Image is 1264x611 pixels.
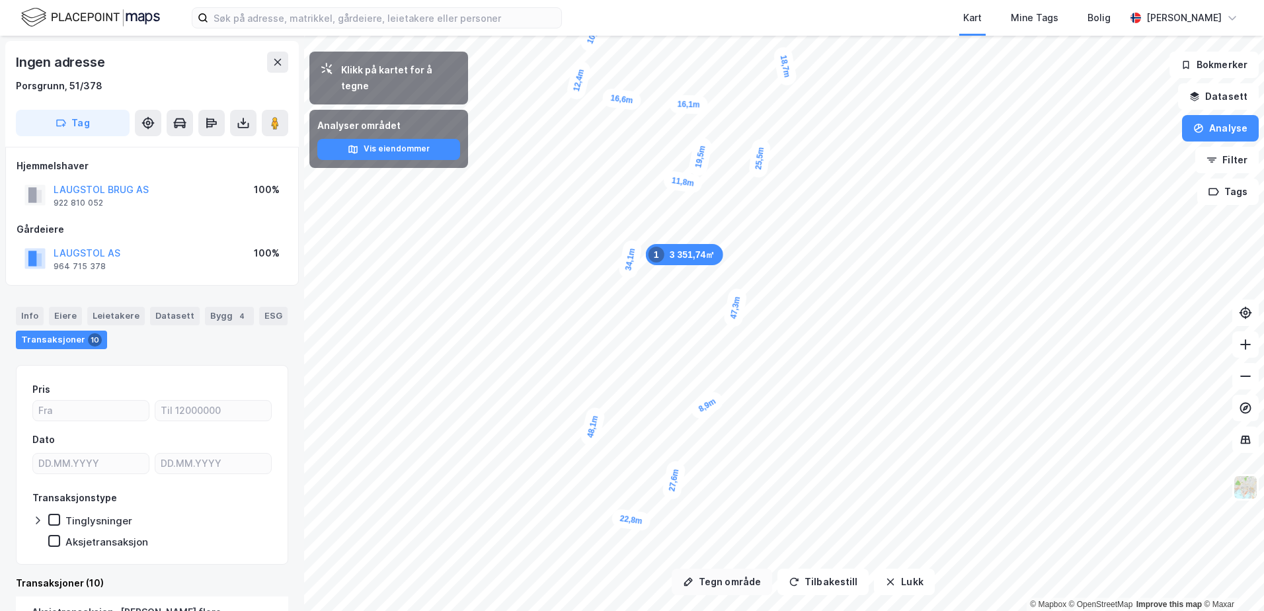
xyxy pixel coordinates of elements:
[1069,600,1133,609] a: OpenStreetMap
[155,454,271,473] input: DD.MM.YYYY
[341,62,457,94] div: Klikk på kartet for å tegne
[1195,147,1259,173] button: Filter
[17,158,288,174] div: Hjemmelshaver
[16,575,288,591] div: Transaksjoner (10)
[1169,52,1259,78] button: Bokmerker
[54,261,106,272] div: 964 715 378
[17,222,288,237] div: Gårdeiere
[87,307,145,325] div: Leietakere
[33,401,149,421] input: Fra
[617,239,643,280] div: Map marker
[1146,10,1222,26] div: [PERSON_NAME]
[88,333,102,346] div: 10
[150,307,200,325] div: Datasett
[1182,115,1259,142] button: Analyse
[49,307,82,325] div: Eiere
[65,536,148,548] div: Aksjetransaksjon
[646,244,723,265] div: Map marker
[155,401,271,421] input: Til 12000000
[662,170,703,194] div: Map marker
[649,247,664,263] div: 1
[1087,10,1111,26] div: Bolig
[565,60,592,101] div: Map marker
[21,6,160,29] img: logo.f888ab2527a4732fd821a326f86c7f29.svg
[579,406,606,448] div: Map marker
[16,52,107,73] div: Ingen adresse
[16,331,107,349] div: Transaksjoner
[1136,600,1202,609] a: Improve this map
[748,138,771,179] div: Map marker
[205,307,254,325] div: Bygg
[16,110,130,136] button: Tag
[254,245,280,261] div: 100%
[259,307,288,325] div: ESG
[661,460,686,501] div: Map marker
[1011,10,1058,26] div: Mine Tags
[32,432,55,448] div: Dato
[32,382,50,397] div: Pris
[16,307,44,325] div: Info
[254,182,280,198] div: 100%
[874,569,934,595] button: Lukk
[688,389,726,422] div: Map marker
[65,514,132,527] div: Tinglysninger
[672,569,772,595] button: Tegn område
[723,287,748,328] div: Map marker
[688,136,713,177] div: Map marker
[33,454,149,473] input: DD.MM.YYYY
[669,95,708,114] div: Map marker
[602,88,642,111] div: Map marker
[611,508,651,531] div: Map marker
[235,309,249,323] div: 4
[16,78,102,94] div: Porsgrunn, 51/378
[54,198,103,208] div: 922 810 052
[772,46,797,87] div: Map marker
[1233,475,1258,500] img: Z
[1198,548,1264,611] iframe: Chat Widget
[963,10,982,26] div: Kart
[208,8,561,28] input: Søk på adresse, matrikkel, gårdeiere, leietakere eller personer
[1197,179,1259,205] button: Tags
[1030,600,1066,609] a: Mapbox
[317,118,460,134] div: Analyser området
[32,490,117,506] div: Transaksjonstype
[777,569,869,595] button: Tilbakestill
[1178,83,1259,110] button: Datasett
[317,139,460,160] button: Vis eiendommer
